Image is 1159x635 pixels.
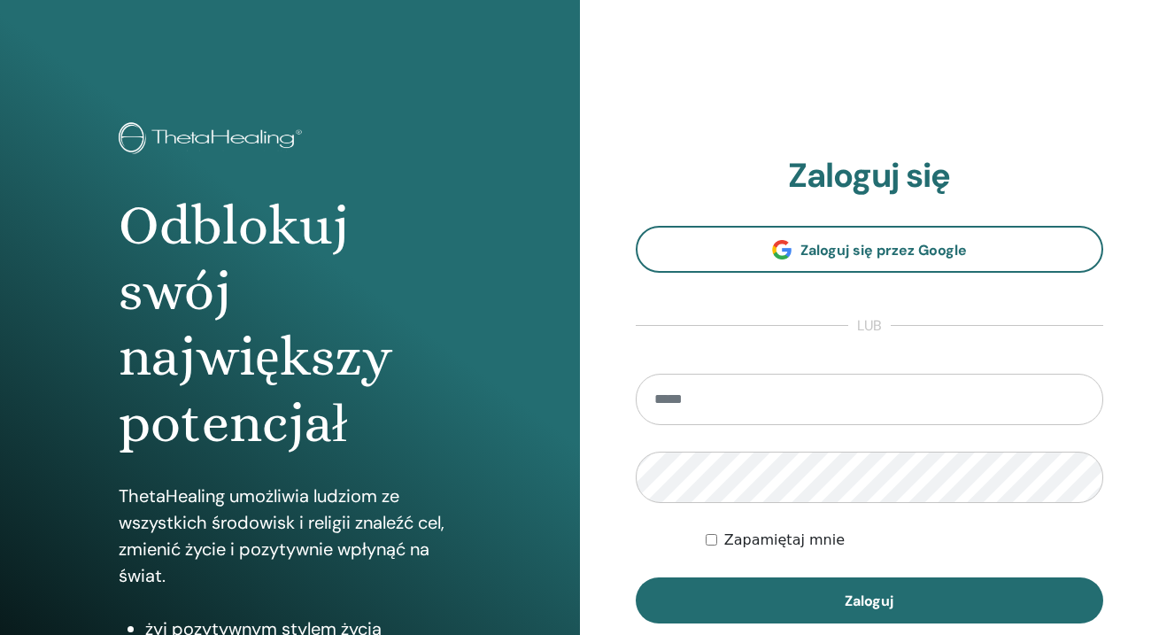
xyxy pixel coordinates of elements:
span: Zaloguj [845,592,893,610]
span: Zaloguj się przez Google [800,241,967,259]
a: Zaloguj się przez Google [636,226,1104,273]
label: Zapamiętaj mnie [724,530,845,551]
button: Zaloguj [636,577,1104,623]
p: ThetaHealing umożliwia ludziom ze wszystkich środowisk i religii znaleźć cel, zmienić życie i poz... [119,483,460,589]
h1: Odblokuj swój największy potencjał [119,193,460,457]
span: lub [848,315,891,337]
div: Keep me authenticated indefinitely or until I manually logout [706,530,1103,551]
h2: Zaloguj się [636,156,1104,197]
